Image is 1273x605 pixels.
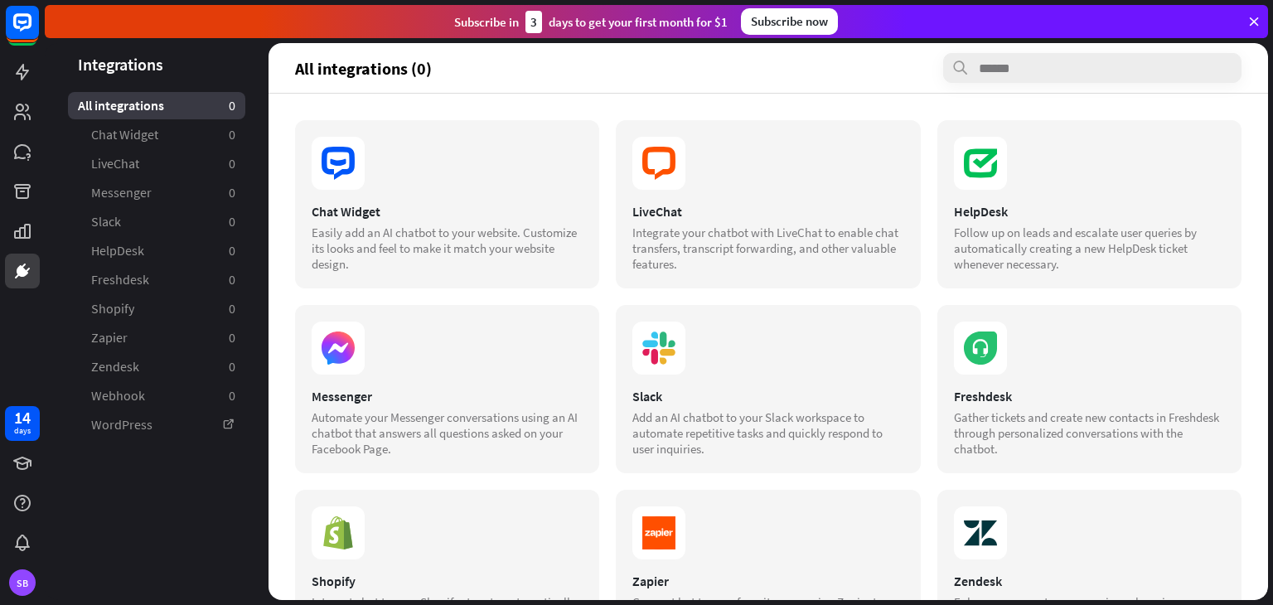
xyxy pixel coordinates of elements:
[632,388,903,404] div: Slack
[68,411,245,438] a: WordPress
[9,569,36,596] div: SB
[91,155,139,172] span: LiveChat
[632,203,903,220] div: LiveChat
[13,7,63,56] button: Open LiveChat chat widget
[229,184,235,201] aside: 0
[68,208,245,235] a: Slack 0
[91,184,152,201] span: Messenger
[68,150,245,177] a: LiveChat 0
[14,425,31,437] div: days
[229,300,235,317] aside: 0
[229,213,235,230] aside: 0
[632,409,903,457] div: Add an AI chatbot to your Slack workspace to automate repetitive tasks and quickly respond to use...
[68,353,245,380] a: Zendesk 0
[229,329,235,346] aside: 0
[68,237,245,264] a: HelpDesk 0
[312,573,583,589] div: Shopify
[229,155,235,172] aside: 0
[91,329,128,346] span: Zapier
[5,406,40,441] a: 14 days
[454,11,728,33] div: Subscribe in days to get your first month for $1
[68,382,245,409] a: Webhook 0
[91,271,149,288] span: Freshdesk
[91,387,145,404] span: Webhook
[312,388,583,404] div: Messenger
[14,410,31,425] div: 14
[45,53,269,75] header: Integrations
[68,179,245,206] a: Messenger 0
[91,358,139,375] span: Zendesk
[954,203,1225,220] div: HelpDesk
[312,409,583,457] div: Automate your Messenger conversations using an AI chatbot that answers all questions asked on you...
[312,225,583,272] div: Easily add an AI chatbot to your website. Customize its looks and feel to make it match your webs...
[91,213,121,230] span: Slack
[229,126,235,143] aside: 0
[312,203,583,220] div: Chat Widget
[229,97,235,114] aside: 0
[632,225,903,272] div: Integrate your chatbot with LiveChat to enable chat transfers, transcript forwarding, and other v...
[78,97,164,114] span: All integrations
[229,271,235,288] aside: 0
[525,11,542,33] div: 3
[68,266,245,293] a: Freshdesk 0
[229,387,235,404] aside: 0
[229,242,235,259] aside: 0
[954,225,1225,272] div: Follow up on leads and escalate user queries by automatically creating a new HelpDesk ticket when...
[68,121,245,148] a: Chat Widget 0
[954,409,1225,457] div: Gather tickets and create new contacts in Freshdesk through personalized conversations with the c...
[91,300,134,317] span: Shopify
[91,242,144,259] span: HelpDesk
[295,53,1242,83] section: All integrations (0)
[68,295,245,322] a: Shopify 0
[741,8,838,35] div: Subscribe now
[68,324,245,351] a: Zapier 0
[91,126,158,143] span: Chat Widget
[632,573,903,589] div: Zapier
[954,388,1225,404] div: Freshdesk
[954,573,1225,589] div: Zendesk
[229,358,235,375] aside: 0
